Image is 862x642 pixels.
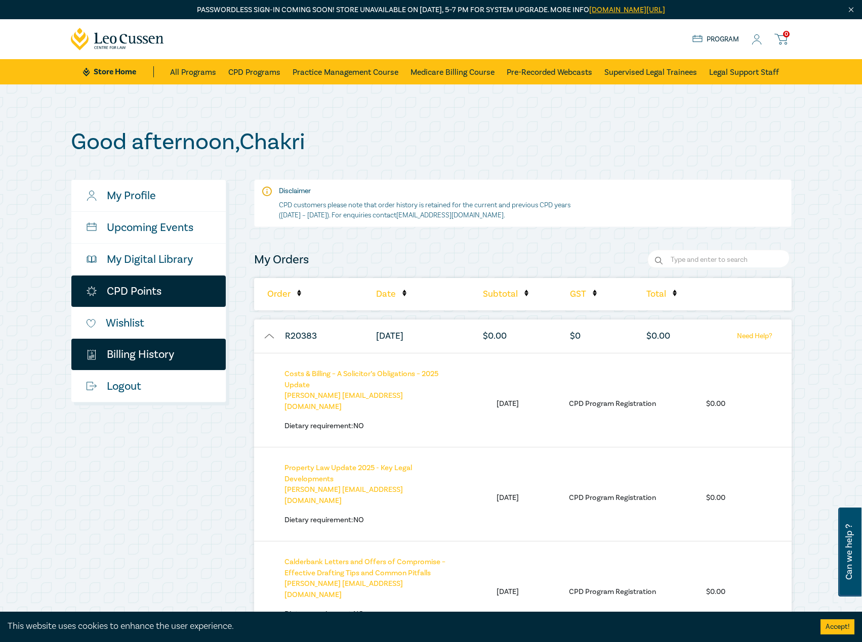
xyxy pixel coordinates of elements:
li: $ 0.00 [478,319,541,353]
a: Costs & Billing – A Solicitor’s Obligations – 2025 Update [284,369,438,390]
span: 0 [783,31,790,37]
a: Need Help? [723,330,786,343]
a: $Billing History [71,339,226,370]
p: Dietary requirement: [284,421,446,432]
a: Program [692,34,740,45]
a: Store Home [83,66,153,77]
li: $ 0.00 [706,586,725,598]
li: $ 0 [565,319,618,353]
li: GST [565,278,618,310]
li: CPD Program Registration [569,492,656,503]
p: Passwordless sign-in coming soon! Store unavailable on [DATE], 5–7 PM for system upgrade. More info [71,5,792,16]
p: [PERSON_NAME] [EMAIL_ADDRESS][DOMAIN_NAME] [284,557,446,600]
a: Legal Support Staff [709,59,779,84]
a: Calderbank Letters and Offers of Compromise – Effective Drafting Tips and Common Pitfalls [284,557,445,578]
li: [DATE] [497,398,519,409]
span: no [353,421,364,431]
a: My Digital Library [71,244,226,275]
p: CPD customers please note that order history is retained for the current and previous CPD years (... [279,200,590,220]
strong: Disclaimer [279,187,311,196]
li: Total [641,278,694,310]
p: [PERSON_NAME] [EMAIL_ADDRESS][DOMAIN_NAME] [284,463,446,506]
input: Search [647,250,792,270]
p: [PERSON_NAME] [EMAIL_ADDRESS][DOMAIN_NAME] [284,369,446,412]
li: $ 0.00 [641,319,694,353]
li: CPD Program Registration [569,398,656,409]
a: All Programs [170,59,216,84]
a: My Profile [71,180,226,211]
img: Close [847,6,855,14]
a: Upcoming Events [71,212,226,243]
div: This website uses cookies to enhance the user experience. [8,620,805,633]
p: Dietary requirement: [284,515,446,526]
a: Supervised Legal Trainees [604,59,697,84]
li: R20383 [254,319,348,353]
button: Accept cookies [820,619,854,634]
p: Dietary requirement: [284,609,446,620]
a: [DOMAIN_NAME][URL] [589,5,665,15]
h1: Good afternoon , Chakri [71,129,792,155]
li: [DATE] [371,319,455,353]
li: [DATE] [497,492,519,503]
a: Pre-Recorded Webcasts [507,59,592,84]
a: CPD Points [71,276,226,307]
tspan: $ [89,351,91,356]
h4: My Orders [254,252,309,268]
li: $ 0.00 [706,398,725,409]
li: Date [371,278,455,310]
a: [EMAIL_ADDRESS][DOMAIN_NAME] [396,211,504,220]
a: CPD Programs [228,59,280,84]
a: Practice Management Course [293,59,398,84]
li: [DATE] [497,586,519,598]
span: no [353,609,364,619]
li: CPD Program Registration [569,586,656,598]
span: Can we help ? [844,514,854,590]
span: no [353,515,364,525]
li: Order [254,278,348,310]
li: $ 0.00 [706,492,725,503]
a: Property Law Update 2025 - Key Legal Developments [284,463,412,484]
li: Subtotal [478,278,541,310]
a: Logout [71,371,226,402]
a: Medicare Billing Course [411,59,495,84]
a: Wishlist [71,307,226,339]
